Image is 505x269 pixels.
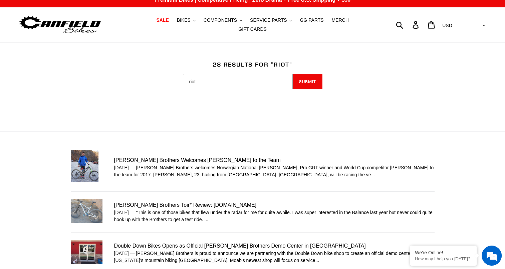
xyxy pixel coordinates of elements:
span: MERCH [331,17,348,23]
h1: 28 results for "riot" [71,61,435,68]
span: GG PARTS [300,17,323,23]
a: MERCH [328,16,352,25]
span: COMPONENTS [204,17,237,23]
button: SERVICE PARTS [247,16,295,25]
a: GG PARTS [296,16,327,25]
input: Search [400,17,417,32]
input: Search [183,74,293,89]
span: GIFT CARDS [238,26,267,32]
button: BIKES [174,16,199,25]
img: Canfield Bikes [18,14,102,35]
div: Chat with us now [45,37,122,46]
a: GIFT CARDS [235,25,270,34]
span: We're online! [39,84,92,152]
p: How may I help you today? [415,256,472,261]
span: SERVICE PARTS [250,17,287,23]
img: d_696896380_company_1647369064580_696896380 [21,33,38,50]
button: COMPONENTS [200,16,245,25]
button: Submit [293,74,322,89]
div: Navigation go back [7,37,17,47]
span: SALE [156,17,169,23]
div: We're Online! [415,250,472,255]
div: Minimize live chat window [109,3,125,19]
span: BIKES [177,17,191,23]
a: SALE [153,16,172,25]
textarea: Type your message and hit 'Enter' [3,183,127,206]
